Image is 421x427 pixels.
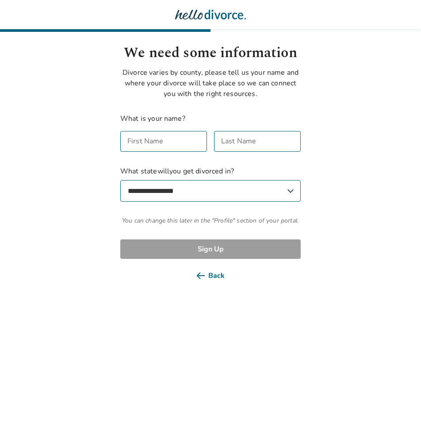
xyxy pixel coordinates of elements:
[120,42,301,64] h1: We need some information
[120,216,301,225] span: You can change this later in the "Profile" section of your portal.
[120,114,185,123] label: What is your name?
[120,67,301,99] p: Divorce varies by county, please tell us your name and where your divorce will take place so we c...
[175,6,246,23] img: Hello Divorce Logo
[120,180,301,202] select: What statewillyou get divorced in?
[377,385,421,427] iframe: Chat Widget
[120,166,301,202] label: What state will you get divorced in?
[120,239,301,259] button: Sign Up
[120,266,301,285] button: Back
